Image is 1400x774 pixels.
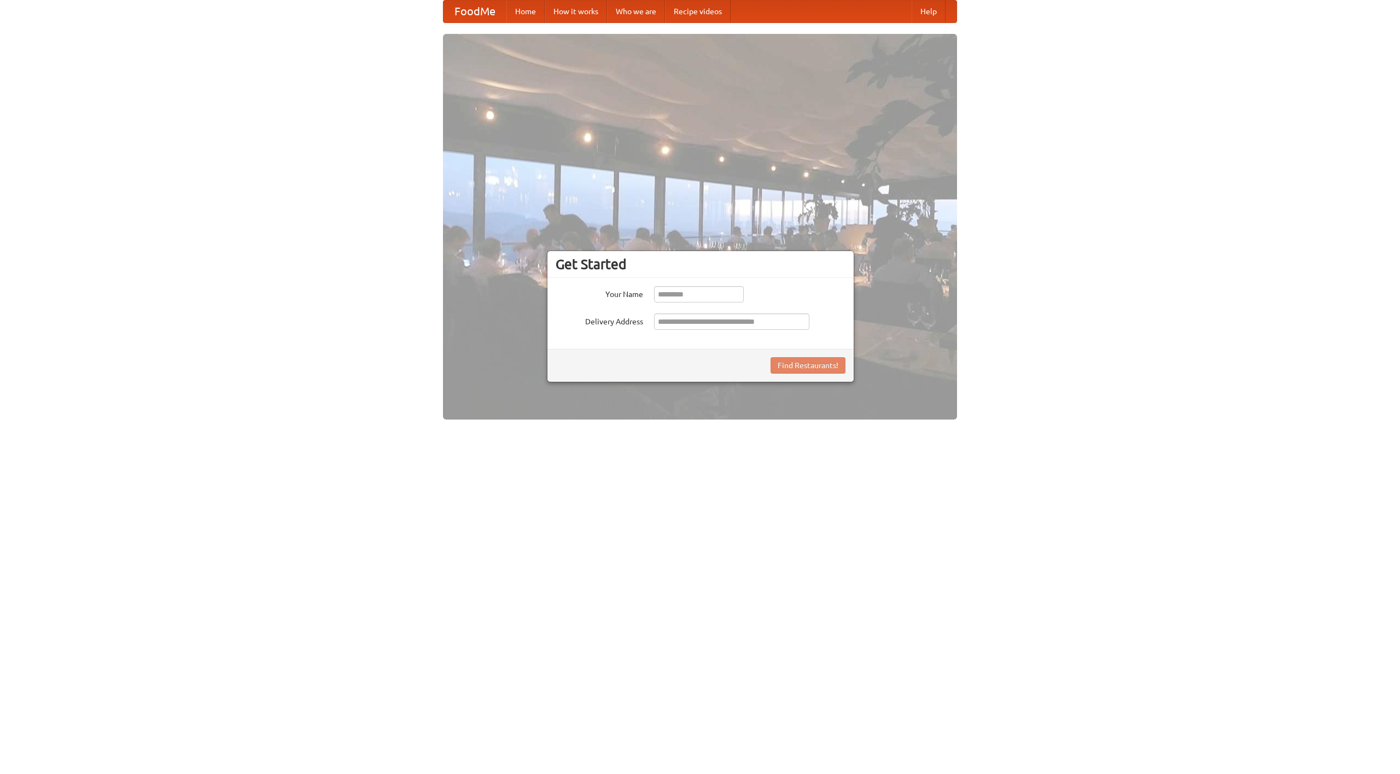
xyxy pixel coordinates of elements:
label: Delivery Address [556,313,643,327]
a: Home [506,1,545,22]
a: Who we are [607,1,665,22]
a: Recipe videos [665,1,731,22]
button: Find Restaurants! [771,357,845,374]
h3: Get Started [556,256,845,272]
a: FoodMe [444,1,506,22]
label: Your Name [556,286,643,300]
a: How it works [545,1,607,22]
a: Help [912,1,946,22]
